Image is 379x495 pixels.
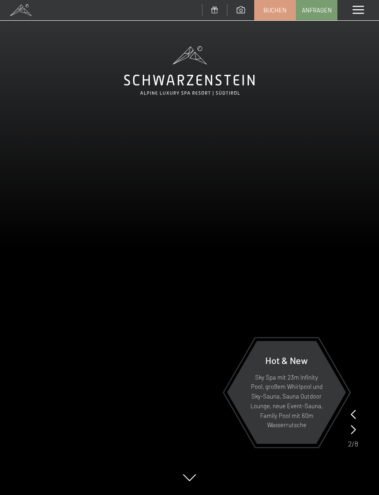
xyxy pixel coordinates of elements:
a: Anfragen [296,0,337,20]
a: Buchen [255,0,295,20]
span: Buchen [263,6,287,14]
p: Sky Spa mit 23m Infinity Pool, großem Whirlpool und Sky-Sauna, Sauna Outdoor Lounge, neue Event-S... [250,373,324,430]
span: Anfragen [302,6,332,14]
span: 2 [348,439,352,449]
span: / [352,439,355,449]
a: Hot & New Sky Spa mit 23m Infinity Pool, großem Whirlpool und Sky-Sauna, Sauna Outdoor Lounge, ne... [226,340,347,444]
span: Hot & New [265,355,308,366]
span: 8 [355,439,358,449]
